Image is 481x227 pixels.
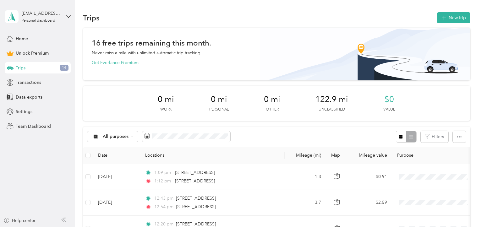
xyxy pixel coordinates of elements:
div: [EMAIL_ADDRESS][DOMAIN_NAME] [22,10,61,17]
div: Personal dashboard [22,19,55,23]
th: Purpose [392,147,480,164]
span: 0 mi [158,95,174,105]
td: [DATE] [93,164,140,190]
span: All purposes [103,134,129,139]
span: 0 mi [211,95,227,105]
p: Personal [209,107,229,112]
span: 12:54 pm [154,203,173,210]
span: 1:09 pm [154,169,172,176]
button: New trip [437,12,470,23]
th: Locations [140,147,285,164]
span: [STREET_ADDRESS] [175,178,215,184]
td: 3.7 [285,190,326,216]
td: 1.3 [285,164,326,190]
p: Never miss a mile with unlimited automatic trip tracking [92,50,200,56]
span: $0 [385,95,394,105]
td: [DATE] [93,190,140,216]
th: Date [93,147,140,164]
span: [STREET_ADDRESS] [176,196,216,201]
span: [STREET_ADDRESS] [175,170,215,175]
p: Work [160,107,172,112]
h1: 16 free trips remaining this month. [92,40,211,46]
span: 0 mi [264,95,280,105]
span: Unlock Premium [16,50,49,57]
span: [STREET_ADDRESS] [176,221,216,227]
p: Value [383,107,395,112]
span: Trips [16,65,25,71]
span: Home [16,35,28,42]
span: 14 [60,65,68,71]
td: $0.91 [348,164,392,190]
img: Banner [260,28,470,80]
p: Unclassified [319,107,345,112]
span: [STREET_ADDRESS] [176,204,216,209]
span: Transactions [16,79,41,86]
span: 1:12 pm [154,178,172,185]
span: Team Dashboard [16,123,51,130]
span: Settings [16,108,32,115]
h1: Trips [83,14,100,21]
th: Mileage value [348,147,392,164]
span: 12:43 pm [154,195,173,202]
button: Filters [421,131,448,143]
p: Other [266,107,279,112]
th: Mileage (mi) [285,147,326,164]
button: Help center [3,217,36,224]
button: Get Everlance Premium [92,59,139,66]
span: 122.9 mi [315,95,348,105]
iframe: Everlance-gr Chat Button Frame [446,192,481,227]
th: Map [326,147,348,164]
td: $2.59 [348,190,392,216]
span: Data exports [16,94,42,100]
